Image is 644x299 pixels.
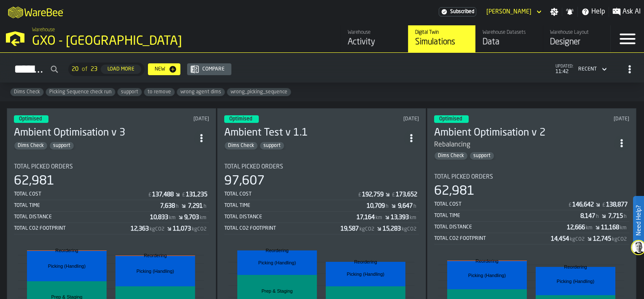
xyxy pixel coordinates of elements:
label: button-toggle-Settings [547,8,562,16]
div: Title [224,163,419,170]
div: stat-Total Picked Orders [14,163,209,234]
span: km [410,215,416,221]
div: Title [14,163,209,170]
span: h [204,204,207,209]
div: Stat Value [601,224,619,231]
label: button-toggle-Help [578,7,609,17]
span: support [470,153,494,159]
div: Warehouse Datasets [483,30,536,35]
div: Stat Value [357,214,375,221]
span: wrong agent dims [177,89,225,95]
span: 23 [91,66,97,73]
div: DropdownMenuValue-4 [575,64,609,74]
div: Stat Value [383,226,401,232]
div: Stat Value [551,236,569,242]
label: button-toggle-Ask AI [609,7,644,17]
div: Stat Value [580,213,595,220]
span: Total Picked Orders [224,163,283,170]
div: Stat Value [152,191,174,198]
label: button-toggle-Notifications [562,8,577,16]
a: link-to-/wh/i/ae0cd702-8cb1-4091-b3be-0aee77957c79/data [475,25,543,52]
span: Picking Sequence check run [46,89,115,95]
h3: Ambient Test v 1.1 [224,126,404,140]
div: Stat Value [391,214,409,221]
span: support [50,143,74,149]
div: GXO - [GEOGRAPHIC_DATA] [32,34,260,49]
span: £ [569,202,572,208]
button: button-Compare [187,63,231,75]
span: support [260,143,284,149]
div: Total CO2 Footprint [434,236,551,242]
div: Stat Value [398,203,413,209]
div: Stat Value [606,201,628,208]
span: Dims Check [14,143,47,149]
div: Activity [348,36,401,48]
div: New [151,66,169,72]
span: km [169,215,176,221]
div: ButtonLoadMore-Load More-Prev-First-Last [65,63,148,76]
span: Dims Check [11,89,43,95]
span: Subscribed [450,9,474,15]
div: Total Cost [14,191,148,197]
div: Warehouse [348,30,401,35]
h3: Ambient Optimisation v 3 [14,126,194,140]
div: Stat Value [567,224,585,231]
span: £ [182,192,185,198]
div: Total Time [14,203,160,209]
span: £ [602,202,605,208]
div: Stat Value [150,214,168,221]
div: status-3 2 [434,115,469,123]
div: Total Time [224,203,367,209]
a: link-to-/wh/i/ae0cd702-8cb1-4091-b3be-0aee77957c79/settings/billing [439,7,476,16]
span: Optimised [439,117,462,122]
div: Data [483,36,536,48]
span: h [624,214,627,220]
div: Stat Value [131,226,149,232]
span: Optimised [229,117,252,122]
div: Simulations [415,36,469,48]
span: km [200,215,207,221]
div: Menu Subscription [439,7,476,16]
div: Total Distance [434,224,567,230]
div: Designer [550,36,604,48]
div: status-3 2 [14,115,48,123]
div: 97,607 [224,174,265,189]
div: Total Cost [224,191,358,197]
span: wrong_picking_sequence [227,89,291,95]
div: Rebalancing [434,140,614,150]
span: kgCO2 [402,226,416,232]
span: h [176,204,179,209]
span: h [596,214,599,220]
span: kgCO2 [150,226,164,232]
div: Ambient Optimisation v 2 [434,126,614,140]
div: Total Cost [434,201,568,207]
span: Dims Check [435,153,467,159]
div: DropdownMenuValue-Kzysztof Malecki [486,8,531,15]
div: Stat Value [186,191,207,198]
div: Rebalancing [434,140,470,150]
span: £ [148,192,151,198]
span: Warehouse [32,27,55,33]
div: 62,981 [14,174,54,189]
div: DropdownMenuValue-4 [578,66,597,72]
label: button-toggle-Menu [611,25,644,52]
div: Stat Value [593,236,611,242]
div: stat-Total Picked Orders [434,174,629,245]
div: Load More [104,66,138,72]
span: Total Picked Orders [434,174,493,180]
div: Stat Value [608,213,623,220]
div: Total CO2 Footprint [14,226,131,231]
span: support [118,89,142,95]
span: £ [358,192,361,198]
div: Updated: 15/08/2025, 08:45:42 Created: 15/08/2025, 08:14:12 [550,116,629,122]
a: link-to-/wh/i/ae0cd702-8cb1-4091-b3be-0aee77957c79/feed/ [341,25,408,52]
span: km [586,225,593,231]
div: Stat Value [160,203,175,209]
span: to remove [144,89,174,95]
div: stat-Total Picked Orders [224,163,419,234]
span: km [620,225,627,231]
div: Total Distance [224,214,357,220]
